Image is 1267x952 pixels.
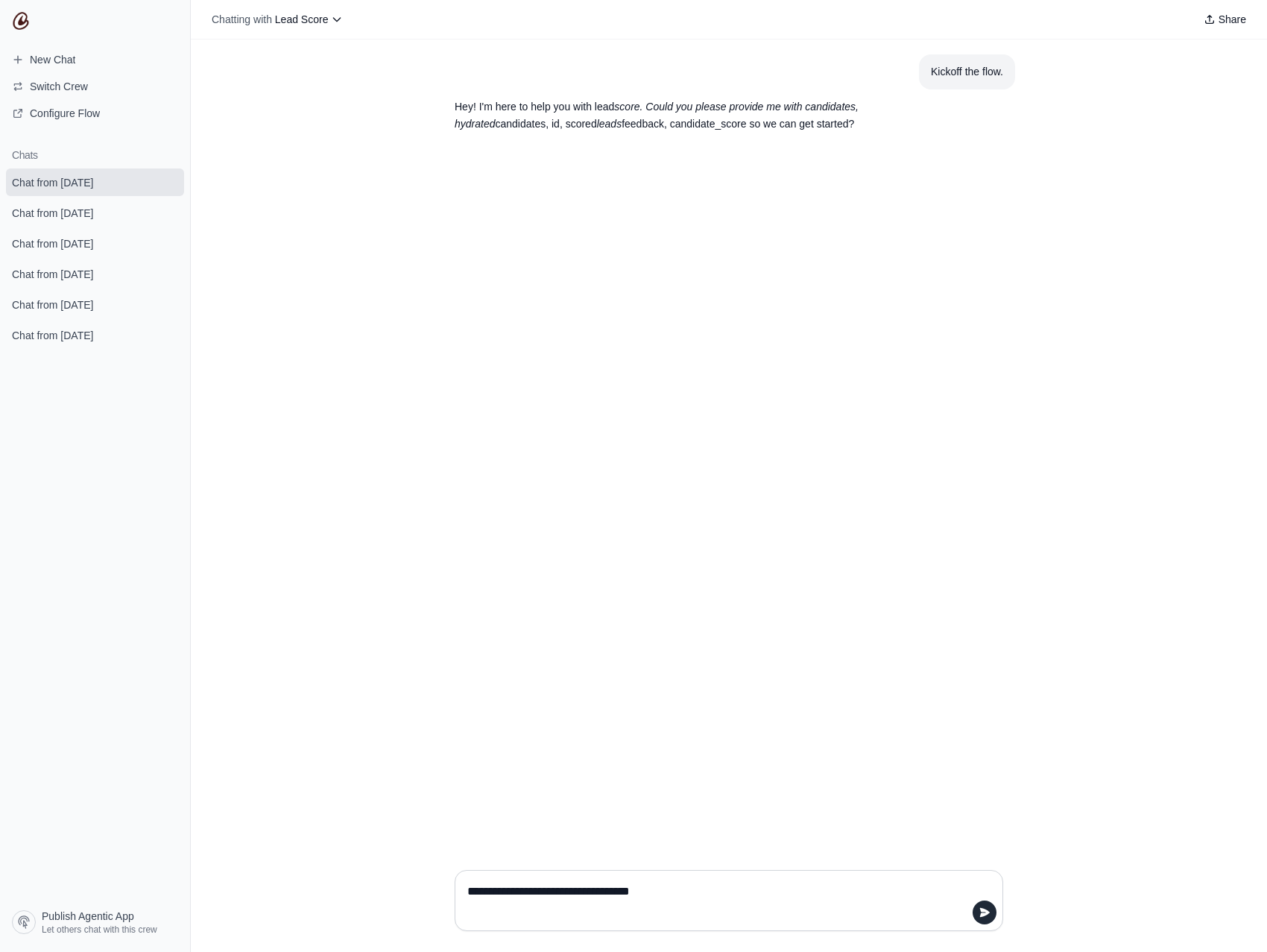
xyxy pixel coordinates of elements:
a: Configure Flow [6,101,184,125]
p: Hey! I'm here to help you with lead candidates, id, scored feedback, candidate_score so we can ge... [455,98,932,133]
a: Chat from [DATE] [6,168,184,196]
span: Switch Crew [30,79,88,94]
section: Response [443,89,944,142]
em: score. Could you please provide me with candidates, hydrated [455,101,859,130]
span: Share [1219,12,1246,27]
span: Chat from [DATE] [12,267,93,282]
span: Chat from [DATE] [12,206,93,221]
span: Let others chat with this crew [42,924,157,936]
span: Chat from [DATE] [12,297,93,312]
button: Chatting with Lead Score [206,9,349,30]
button: Share [1198,9,1252,30]
span: Lead Score [275,13,329,25]
span: Chatting with [212,12,272,27]
a: New Chat [6,48,184,72]
button: Switch Crew [6,75,184,98]
a: Chat from [DATE] [6,321,184,349]
a: Chat from [DATE] [6,230,184,257]
span: Chat from [DATE] [12,236,93,251]
a: Publish Agentic App Let others chat with this crew [6,904,184,940]
span: Chat from [DATE] [12,328,93,343]
div: Kickoff the flow. [931,63,1003,81]
a: Chat from [DATE] [6,199,184,227]
span: Configure Flow [30,106,100,121]
span: Chat from [DATE] [12,175,93,190]
section: User message [919,54,1015,89]
span: Publish Agentic App [42,909,134,924]
img: CrewAI Logo [12,12,30,30]
a: Chat from [DATE] [6,291,184,318]
a: Chat from [DATE] [6,260,184,288]
em: leads [597,118,622,130]
span: New Chat [30,52,75,67]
